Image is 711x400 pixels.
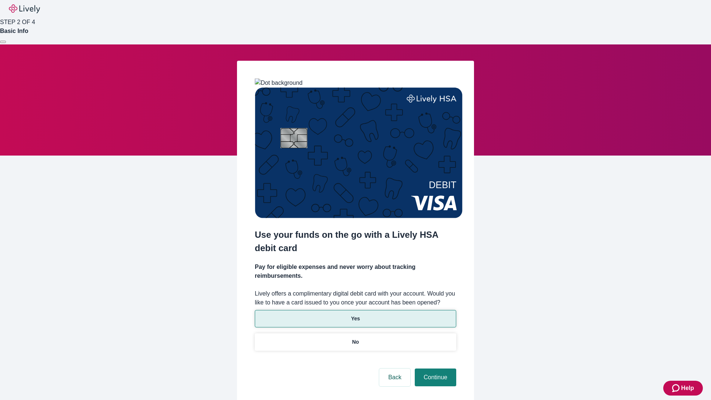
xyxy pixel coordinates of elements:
[663,381,703,396] button: Zendesk support iconHelp
[352,338,359,346] p: No
[255,310,456,327] button: Yes
[255,228,456,255] h2: Use your funds on the go with a Lively HSA debit card
[255,333,456,351] button: No
[379,369,410,386] button: Back
[255,289,456,307] label: Lively offers a complimentary digital debit card with your account. Would you like to have a card...
[351,315,360,323] p: Yes
[415,369,456,386] button: Continue
[672,384,681,393] svg: Zendesk support icon
[681,384,694,393] span: Help
[9,4,40,13] img: Lively
[255,263,456,280] h4: Pay for eligible expenses and never worry about tracking reimbursements.
[255,87,463,218] img: Debit card
[255,79,303,87] img: Dot background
